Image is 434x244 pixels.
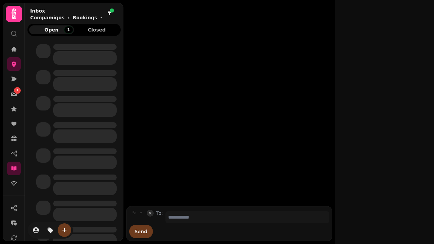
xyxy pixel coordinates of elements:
[129,225,153,238] button: Send
[43,223,57,237] button: tag-thread
[75,25,119,34] button: Closed
[58,223,71,237] button: create-convo
[64,26,73,34] div: 1
[80,27,114,32] span: Closed
[35,27,68,32] span: Open
[30,7,103,14] h2: Inbox
[29,25,74,34] button: Open1
[16,88,18,93] span: 1
[30,14,64,21] p: Compamigos
[30,14,103,21] nav: breadcrumb
[7,87,21,101] a: 1
[156,210,163,223] label: To:
[147,210,154,217] button: collapse
[105,9,114,17] button: filter
[135,229,147,234] span: Send
[73,14,102,21] button: Bookings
